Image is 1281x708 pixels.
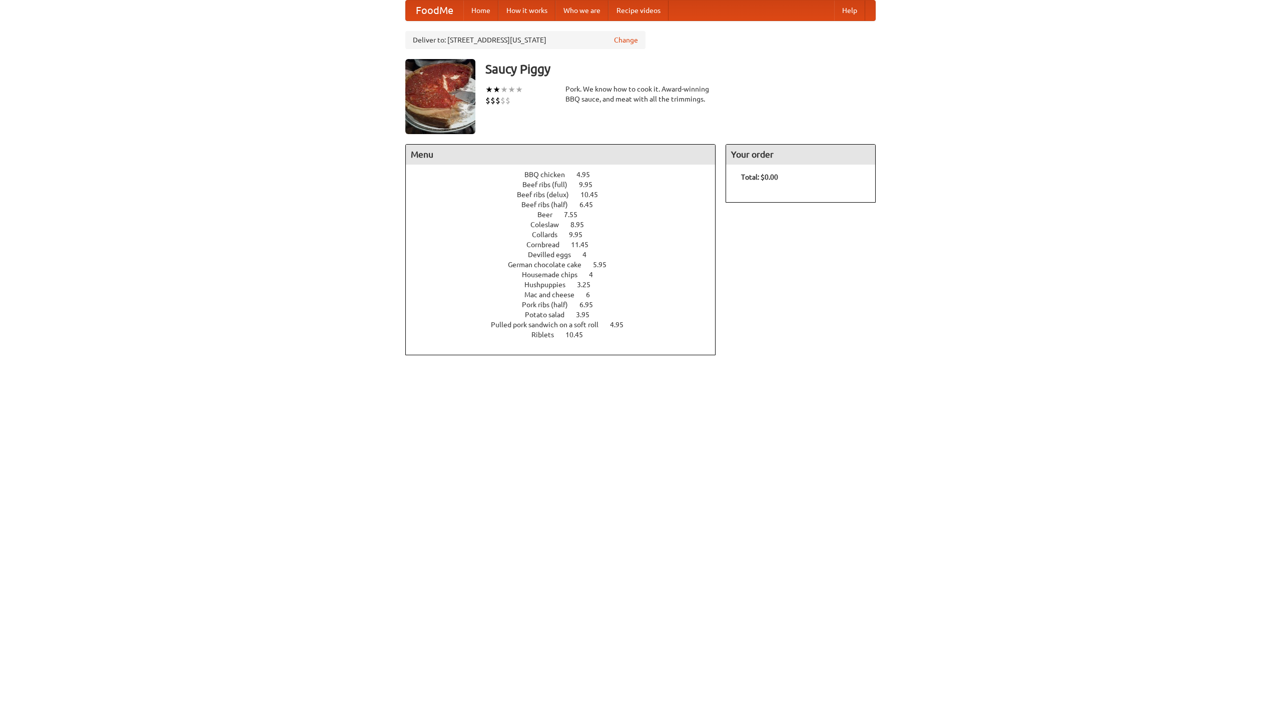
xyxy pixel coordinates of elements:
a: Housemade chips 4 [522,271,611,279]
h4: Menu [406,145,715,165]
span: Riblets [531,331,564,339]
span: Housemade chips [522,271,587,279]
span: 6.45 [579,201,603,209]
span: 9.95 [569,231,592,239]
a: Beer 7.55 [537,211,596,219]
span: 11.45 [571,241,598,249]
span: Beef ribs (half) [521,201,578,209]
a: Who we are [555,1,608,21]
span: 4 [582,251,596,259]
span: Mac and cheese [524,291,584,299]
span: 7.55 [564,211,587,219]
span: Beer [537,211,562,219]
span: Pork ribs (half) [522,301,578,309]
span: Potato salad [525,311,574,319]
li: ★ [508,84,515,95]
li: ★ [500,84,508,95]
a: Collards 9.95 [532,231,601,239]
a: BBQ chicken 4.95 [524,171,608,179]
a: Home [463,1,498,21]
li: $ [495,95,500,106]
span: Cornbread [526,241,569,249]
li: $ [505,95,510,106]
li: $ [485,95,490,106]
a: Pork ribs (half) 6.95 [522,301,611,309]
li: ★ [493,84,500,95]
a: Potato salad 3.95 [525,311,608,319]
div: Deliver to: [STREET_ADDRESS][US_STATE] [405,31,646,49]
span: Collards [532,231,567,239]
span: 3.95 [576,311,599,319]
div: Pork. We know how to cook it. Award-winning BBQ sauce, and meat with all the trimmings. [565,84,716,104]
span: Beef ribs (delux) [517,191,579,199]
a: Riblets 10.45 [531,331,601,339]
a: Cornbread 11.45 [526,241,607,249]
span: 4.95 [576,171,600,179]
span: 3.25 [577,281,600,289]
img: angular.jpg [405,59,475,134]
li: ★ [515,84,523,95]
li: ★ [485,84,493,95]
a: Hushpuppies 3.25 [524,281,609,289]
h4: Your order [726,145,875,165]
span: Beef ribs (full) [522,181,577,189]
a: Beef ribs (half) 6.45 [521,201,611,209]
a: Recipe videos [608,1,669,21]
a: Devilled eggs 4 [528,251,605,259]
span: 8.95 [570,221,594,229]
li: $ [500,95,505,106]
a: Beef ribs (full) 9.95 [522,181,611,189]
span: Devilled eggs [528,251,581,259]
a: Help [834,1,865,21]
a: Mac and cheese 6 [524,291,608,299]
span: Coleslaw [530,221,569,229]
a: Coleslaw 8.95 [530,221,602,229]
span: 10.45 [565,331,593,339]
a: German chocolate cake 5.95 [508,261,625,269]
a: Pulled pork sandwich on a soft roll 4.95 [491,321,642,329]
li: $ [490,95,495,106]
span: BBQ chicken [524,171,575,179]
span: 4 [589,271,603,279]
span: Hushpuppies [524,281,575,289]
a: Beef ribs (delux) 10.45 [517,191,616,199]
a: FoodMe [406,1,463,21]
span: 4.95 [610,321,633,329]
span: 5.95 [593,261,616,269]
a: How it works [498,1,555,21]
a: Change [614,35,638,45]
b: Total: $0.00 [741,173,778,181]
span: Pulled pork sandwich on a soft roll [491,321,608,329]
span: German chocolate cake [508,261,591,269]
span: 10.45 [580,191,608,199]
h3: Saucy Piggy [485,59,876,79]
span: 9.95 [579,181,602,189]
span: 6.95 [579,301,603,309]
span: 6 [586,291,600,299]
